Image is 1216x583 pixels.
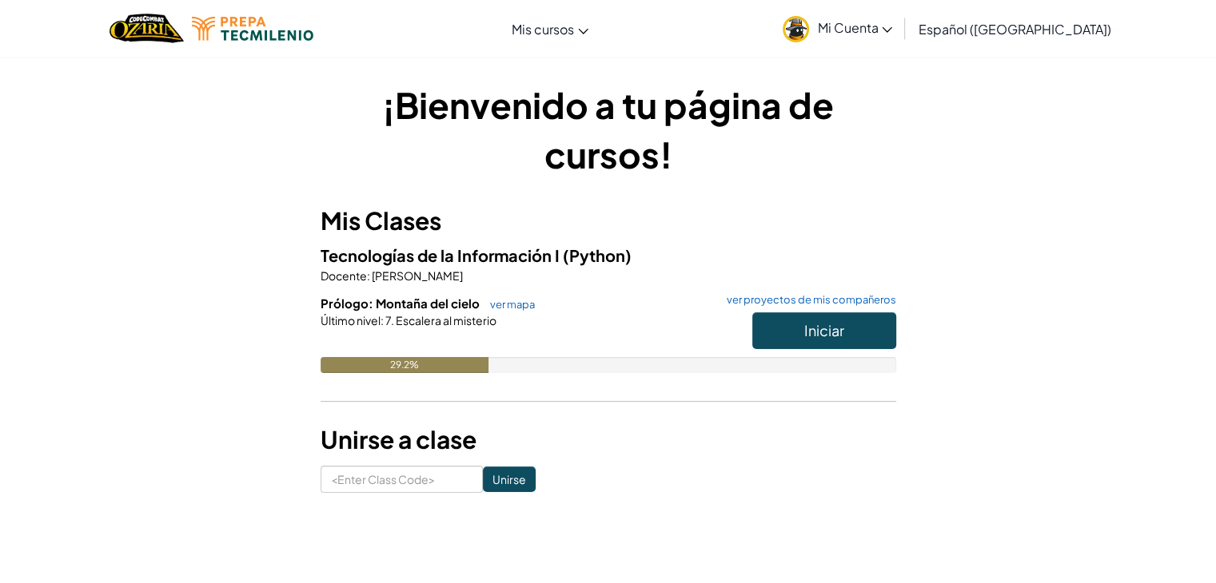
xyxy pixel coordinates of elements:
[321,466,483,493] input: <Enter Class Code>
[482,298,535,311] a: ver mapa
[394,313,496,327] span: Escalera al misterio
[321,422,896,458] h3: Unirse a clase
[110,12,184,45] img: Home
[563,245,632,265] span: (Python)
[483,466,536,492] input: Unirse
[512,21,574,38] span: Mis cursos
[817,19,892,36] span: Mi Cuenta
[752,312,896,349] button: Iniciar
[719,295,896,305] a: ver proyectos de mis compañeros
[110,12,184,45] a: Ozaria by CodeCombat logo
[910,7,1118,50] a: Español ([GEOGRAPHIC_DATA])
[775,3,900,54] a: Mi Cuenta
[504,7,596,50] a: Mis cursos
[321,245,563,265] span: Tecnologías de la Información I
[321,80,896,179] h1: ¡Bienvenido a tu página de cursos!
[370,268,463,283] span: [PERSON_NAME]
[192,17,313,41] img: Tecmilenio logo
[783,16,809,42] img: avatar
[321,295,482,311] span: Prólogo: Montaña del cielo
[381,313,384,327] span: :
[384,313,394,327] span: 7.
[321,313,381,327] span: Último nivel
[321,268,367,283] span: Docente
[367,268,370,283] span: :
[804,321,844,339] span: Iniciar
[321,357,488,373] div: 29.2%
[918,21,1110,38] span: Español ([GEOGRAPHIC_DATA])
[321,203,896,239] h3: Mis Clases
